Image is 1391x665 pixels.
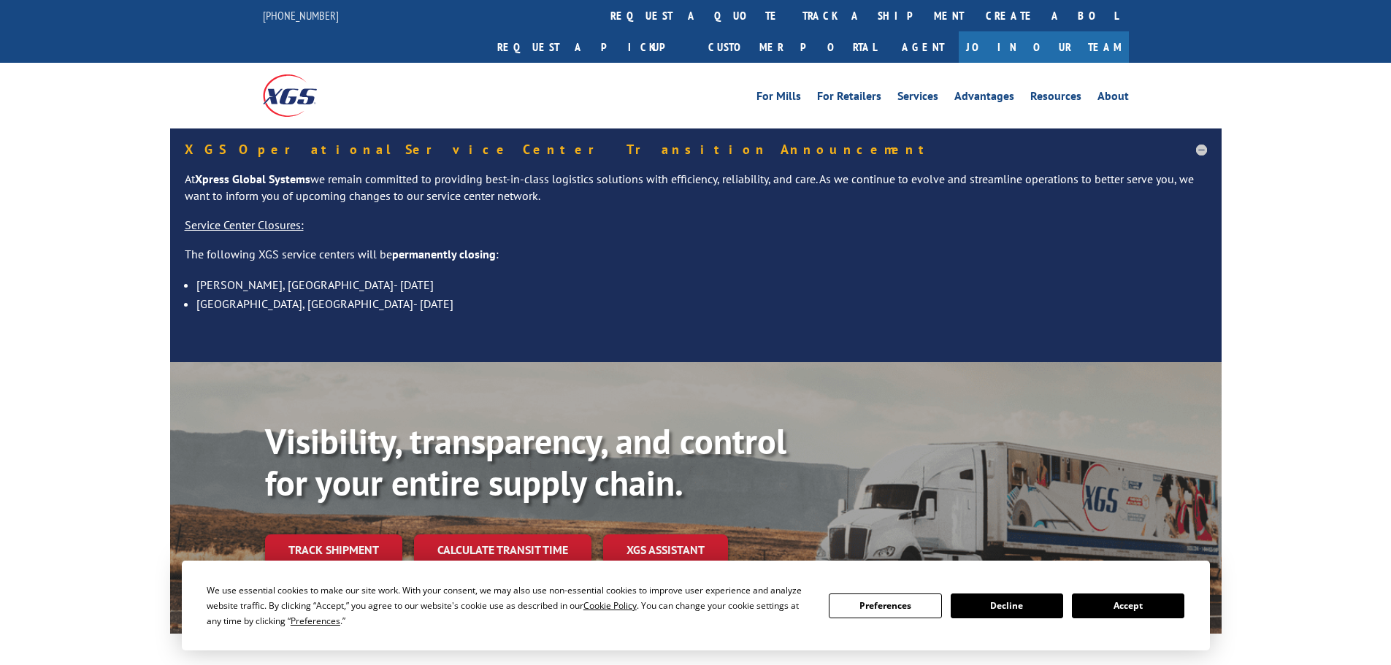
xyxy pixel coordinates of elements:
[829,593,941,618] button: Preferences
[1097,91,1129,107] a: About
[1030,91,1081,107] a: Resources
[265,534,402,565] a: Track shipment
[207,583,811,629] div: We use essential cookies to make our site work. With your consent, we may also use non-essential ...
[1072,593,1184,618] button: Accept
[392,247,496,261] strong: permanently closing
[291,615,340,627] span: Preferences
[182,561,1210,650] div: Cookie Consent Prompt
[414,534,591,566] a: Calculate transit time
[185,218,304,232] u: Service Center Closures:
[817,91,881,107] a: For Retailers
[265,418,786,506] b: Visibility, transparency, and control for your entire supply chain.
[185,171,1207,218] p: At we remain committed to providing best-in-class logistics solutions with efficiency, reliabilit...
[195,172,310,186] strong: Xpress Global Systems
[954,91,1014,107] a: Advantages
[185,246,1207,275] p: The following XGS service centers will be :
[887,31,959,63] a: Agent
[756,91,801,107] a: For Mills
[263,8,339,23] a: [PHONE_NUMBER]
[959,31,1129,63] a: Join Our Team
[697,31,887,63] a: Customer Portal
[486,31,697,63] a: Request a pickup
[583,599,637,612] span: Cookie Policy
[897,91,938,107] a: Services
[951,593,1063,618] button: Decline
[196,294,1207,313] li: [GEOGRAPHIC_DATA], [GEOGRAPHIC_DATA]- [DATE]
[603,534,728,566] a: XGS ASSISTANT
[185,143,1207,156] h5: XGS Operational Service Center Transition Announcement
[196,275,1207,294] li: [PERSON_NAME], [GEOGRAPHIC_DATA]- [DATE]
